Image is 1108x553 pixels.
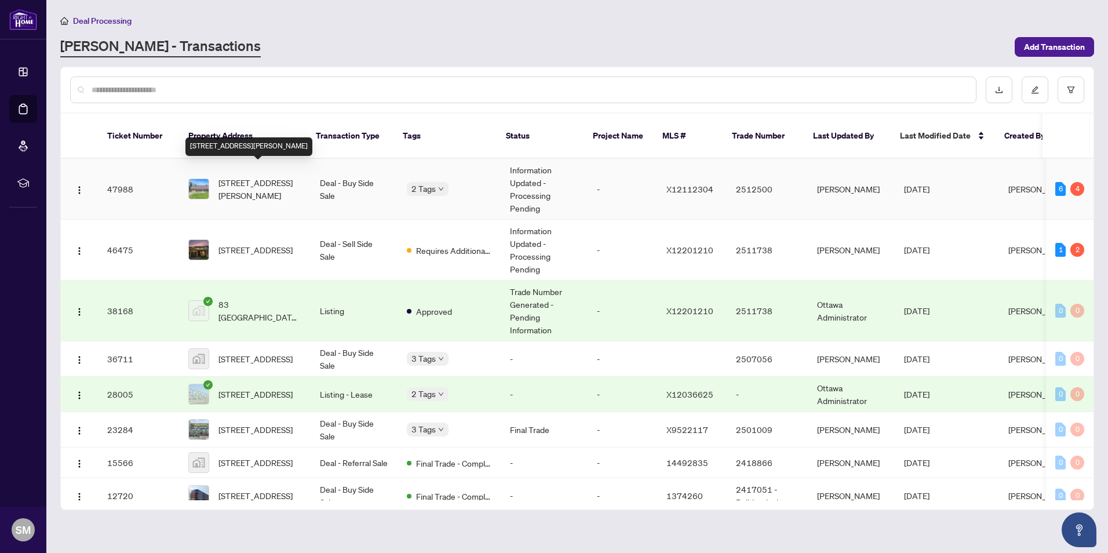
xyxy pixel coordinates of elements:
[1055,423,1066,436] div: 0
[393,114,497,159] th: Tags
[588,159,657,220] td: -
[588,281,657,341] td: -
[311,448,398,478] td: Deal - Referral Sale
[98,114,179,159] th: Ticket Number
[189,349,209,369] img: thumbnail-img
[98,377,179,412] td: 28005
[311,377,398,412] td: Listing - Lease
[16,522,31,538] span: SM
[1055,352,1066,366] div: 0
[1055,304,1066,318] div: 0
[98,448,179,478] td: 15566
[501,448,588,478] td: -
[891,114,995,159] th: Last Modified Date
[501,478,588,514] td: -
[501,281,588,341] td: Trade Number Generated - Pending Information
[808,220,895,281] td: [PERSON_NAME]
[75,492,84,501] img: Logo
[808,281,895,341] td: Ottawa Administrator
[75,426,84,435] img: Logo
[1008,424,1071,435] span: [PERSON_NAME]
[904,389,930,399] span: [DATE]
[189,384,209,404] img: thumbnail-img
[727,281,808,341] td: 2511738
[70,453,89,472] button: Logo
[727,341,808,377] td: 2507056
[1070,423,1084,436] div: 0
[438,186,444,192] span: down
[218,176,301,202] span: [STREET_ADDRESS][PERSON_NAME]
[666,245,713,255] span: X12201210
[1008,184,1071,194] span: [PERSON_NAME]
[666,184,713,194] span: X12112304
[808,341,895,377] td: [PERSON_NAME]
[75,459,84,468] img: Logo
[804,114,891,159] th: Last Updated By
[1008,490,1071,501] span: [PERSON_NAME]
[98,159,179,220] td: 47988
[588,341,657,377] td: -
[501,412,588,448] td: Final Trade
[588,412,657,448] td: -
[9,9,37,30] img: logo
[311,341,398,377] td: Deal - Buy Side Sale
[584,114,653,159] th: Project Name
[98,220,179,281] td: 46475
[1022,77,1048,103] button: edit
[218,298,301,323] span: 83 [GEOGRAPHIC_DATA] Private, [GEOGRAPHIC_DATA], [GEOGRAPHIC_DATA], [GEOGRAPHIC_DATA]
[588,220,657,281] td: -
[666,424,708,435] span: X9522117
[666,389,713,399] span: X12036625
[73,16,132,26] span: Deal Processing
[311,220,398,281] td: Deal - Sell Side Sale
[653,114,723,159] th: MLS #
[904,305,930,316] span: [DATE]
[1070,352,1084,366] div: 0
[203,297,213,306] span: check-circle
[1008,389,1071,399] span: [PERSON_NAME]
[1008,354,1071,364] span: [PERSON_NAME]
[218,423,293,436] span: [STREET_ADDRESS]
[416,305,452,318] span: Approved
[904,457,930,468] span: [DATE]
[723,114,804,159] th: Trade Number
[904,490,930,501] span: [DATE]
[1008,245,1071,255] span: [PERSON_NAME]
[1055,456,1066,470] div: 0
[904,245,930,255] span: [DATE]
[70,486,89,505] button: Logo
[995,86,1003,94] span: download
[1062,512,1096,547] button: Open asap
[438,356,444,362] span: down
[1008,305,1071,316] span: [PERSON_NAME]
[1070,387,1084,401] div: 0
[416,457,491,470] span: Final Trade - Completed
[1055,243,1066,257] div: 1
[1055,387,1066,401] div: 0
[666,490,703,501] span: 1374260
[501,220,588,281] td: Information Updated - Processing Pending
[1070,304,1084,318] div: 0
[808,448,895,478] td: [PERSON_NAME]
[1008,457,1071,468] span: [PERSON_NAME]
[501,377,588,412] td: -
[588,377,657,412] td: -
[588,448,657,478] td: -
[307,114,393,159] th: Transaction Type
[1070,456,1084,470] div: 0
[497,114,584,159] th: Status
[98,281,179,341] td: 38168
[60,37,261,57] a: [PERSON_NAME] - Transactions
[75,246,84,256] img: Logo
[1070,182,1084,196] div: 4
[218,352,293,365] span: [STREET_ADDRESS]
[808,478,895,514] td: [PERSON_NAME]
[189,453,209,472] img: thumbnail-img
[501,341,588,377] td: -
[189,301,209,321] img: thumbnail-img
[218,388,293,401] span: [STREET_ADDRESS]
[727,220,808,281] td: 2511738
[904,354,930,364] span: [DATE]
[1055,182,1066,196] div: 6
[189,179,209,199] img: thumbnail-img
